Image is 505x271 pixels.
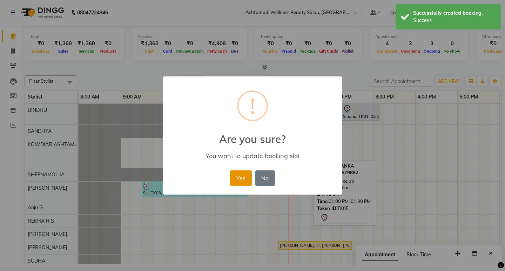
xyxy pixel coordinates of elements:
h2: Are you sure? [163,124,342,145]
div: You want to update booking slot [173,152,332,160]
button: No [255,170,275,186]
div: Successfully created booking. [413,9,496,17]
div: Success [413,17,496,24]
div: ! [250,92,255,120]
button: Yes [230,170,251,186]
